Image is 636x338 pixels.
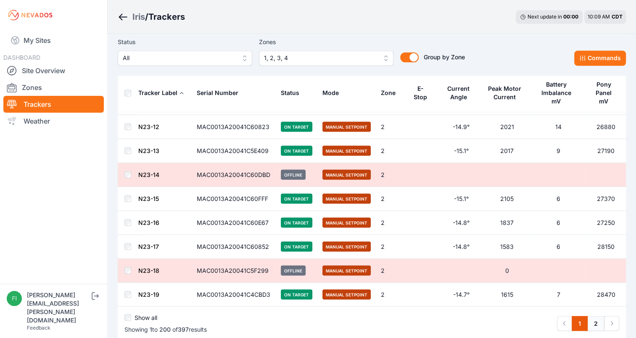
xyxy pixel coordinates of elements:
[531,283,586,306] td: 7
[159,325,171,333] span: 200
[192,235,276,259] td: MAC0013A20041C60852
[138,147,159,154] a: N23-13
[3,79,104,96] a: Zones
[376,211,407,235] td: 2
[424,53,465,61] span: Group by Zone
[138,89,177,97] div: Tracker Label
[483,139,531,163] td: 2017
[281,83,306,103] button: Status
[483,235,531,259] td: 1583
[281,289,312,299] span: On Target
[376,115,407,139] td: 2
[574,50,626,66] button: Commands
[376,259,407,283] td: 2
[118,6,185,28] nav: Breadcrumb
[591,80,616,106] div: Pony Panel mV
[259,37,393,47] label: Zones
[531,235,586,259] td: 6
[197,83,245,103] button: Serial Number
[132,11,145,23] a: Iris
[439,187,483,211] td: -15.1°
[192,163,276,187] td: MAC0013A20041C60DBD
[536,80,576,106] div: Battery Imbalance mV
[178,325,189,333] span: 397
[27,325,50,331] a: Feedback
[557,316,619,331] nav: Pagination
[138,195,159,202] a: N23-15
[322,217,371,227] span: Manual Setpoint
[588,13,610,20] span: 10:09 AM
[192,139,276,163] td: MAC0013A20041C5E409
[322,169,371,180] span: Manual Setpoint
[145,11,148,23] span: /
[281,89,299,97] div: Status
[197,89,238,97] div: Serial Number
[586,139,626,163] td: 27190
[192,211,276,235] td: MAC0013A20041C60E67
[381,83,402,103] button: Zone
[281,193,312,203] span: On Target
[7,291,22,306] img: fidel.lopez@prim.com
[322,241,371,251] span: Manual Setpoint
[376,139,407,163] td: 2
[412,79,434,107] button: E-Stop
[124,325,207,333] p: Showing to of results
[591,74,621,111] button: Pony Panel mV
[3,96,104,113] a: Trackers
[192,115,276,139] td: MAC0013A20041C60823
[27,291,90,325] div: [PERSON_NAME][EMAIL_ADDRESS][PERSON_NAME][DOMAIN_NAME]
[281,241,312,251] span: On Target
[7,8,54,22] img: Nevados
[281,265,306,275] span: Offline
[3,30,104,50] a: My Sites
[135,313,157,322] label: Show all
[322,89,339,97] div: Mode
[586,187,626,211] td: 27370
[192,283,276,306] td: MAC0013A20041C4CBD3
[118,50,252,66] button: All
[587,316,604,331] a: 2
[612,13,623,20] span: CDT
[281,169,306,180] span: Offline
[3,113,104,129] a: Weather
[439,115,483,139] td: -14.9°
[3,54,40,61] span: DASHBOARD
[488,79,526,107] button: Peak Motor Current
[483,115,531,139] td: 2021
[264,53,377,63] span: 1, 2, 3, 4
[488,84,521,101] div: Peak Motor Current
[572,316,588,331] a: 1
[281,145,312,156] span: On Target
[439,235,483,259] td: -14.8°
[322,83,346,103] button: Mode
[376,235,407,259] td: 2
[381,89,396,97] div: Zone
[531,187,586,211] td: 6
[123,53,235,63] span: All
[444,84,473,101] div: Current Angle
[528,13,562,20] span: Next update in
[322,121,371,132] span: Manual Setpoint
[586,283,626,306] td: 28470
[322,193,371,203] span: Manual Setpoint
[483,187,531,211] td: 2105
[322,289,371,299] span: Manual Setpoint
[148,11,185,23] h3: Trackers
[531,211,586,235] td: 6
[150,325,152,333] span: 1
[138,83,184,103] button: Tracker Label
[376,163,407,187] td: 2
[439,283,483,306] td: -14.7°
[322,145,371,156] span: Manual Setpoint
[281,217,312,227] span: On Target
[563,13,578,20] div: 00 : 00
[138,243,159,250] a: N23-17
[281,121,312,132] span: On Target
[138,171,159,178] a: N23-14
[586,115,626,139] td: 26880
[483,259,531,283] td: 0
[376,187,407,211] td: 2
[444,79,478,107] button: Current Angle
[531,139,586,163] td: 9
[439,211,483,235] td: -14.8°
